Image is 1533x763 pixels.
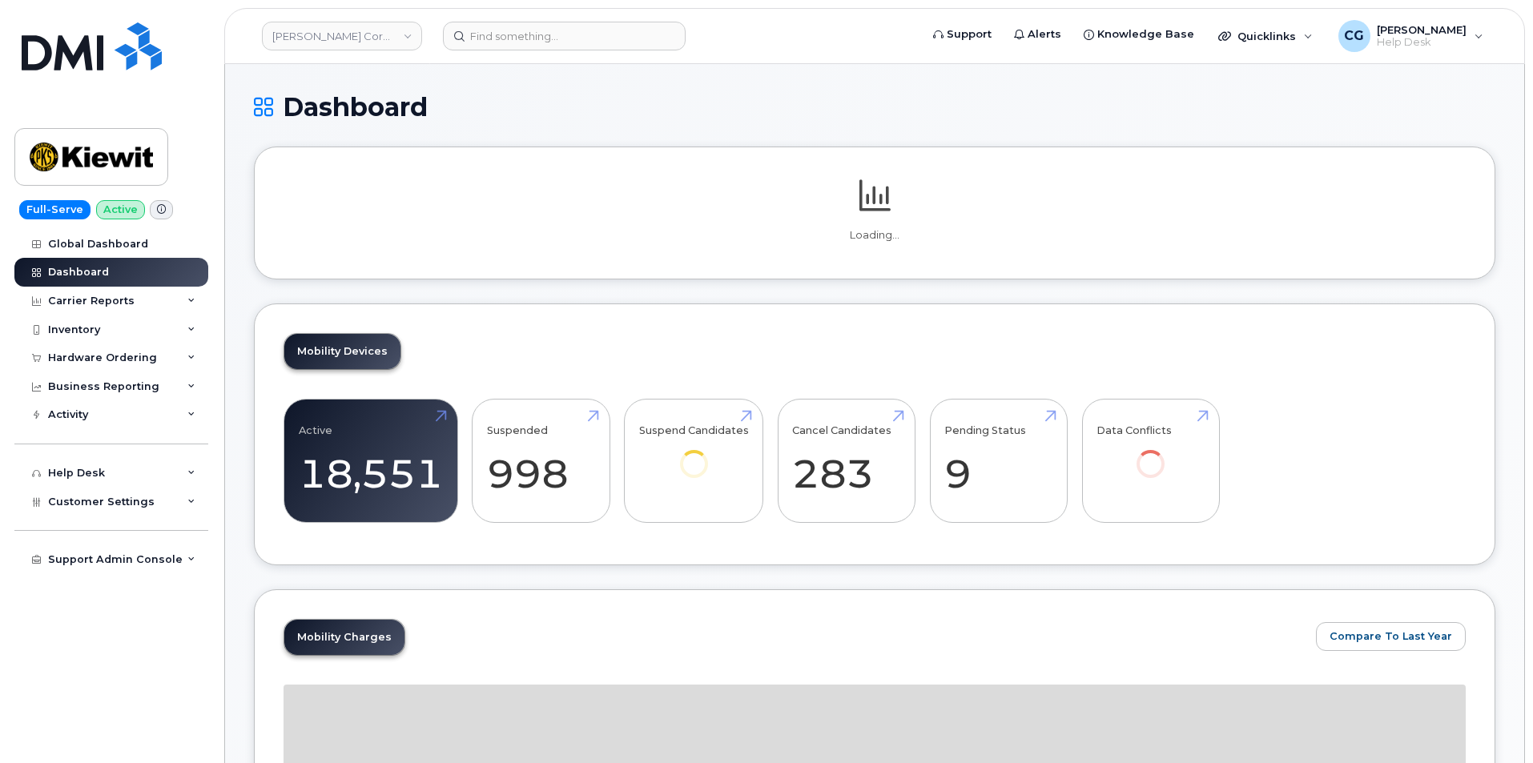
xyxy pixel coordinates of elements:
[944,408,1052,514] a: Pending Status 9
[254,93,1495,121] h1: Dashboard
[1096,408,1205,500] a: Data Conflicts
[284,228,1466,243] p: Loading...
[1316,622,1466,651] button: Compare To Last Year
[639,408,749,500] a: Suspend Candidates
[1330,628,1452,644] span: Compare To Last Year
[487,408,595,514] a: Suspended 998
[284,620,404,655] a: Mobility Charges
[284,334,400,369] a: Mobility Devices
[792,408,900,514] a: Cancel Candidates 283
[299,408,443,514] a: Active 18,551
